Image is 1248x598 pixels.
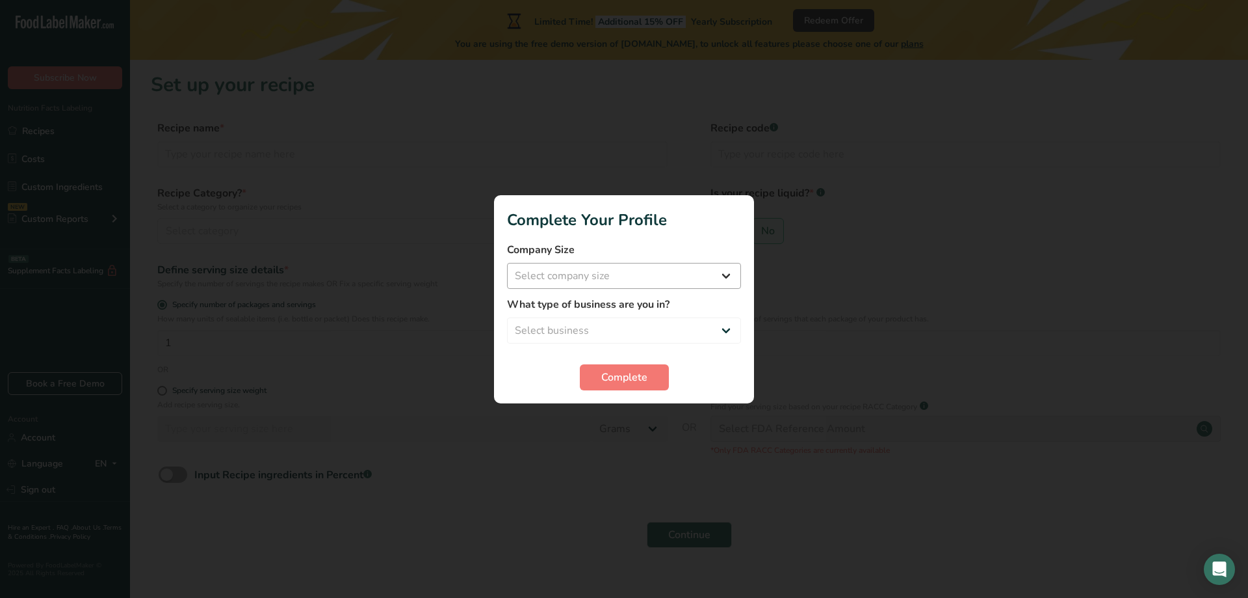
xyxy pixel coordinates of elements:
label: What type of business are you in? [507,297,741,312]
button: Complete [580,364,669,390]
span: Complete [601,370,647,385]
h1: Complete Your Profile [507,208,741,232]
div: Open Intercom Messenger [1204,554,1235,585]
label: Company Size [507,242,741,258]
